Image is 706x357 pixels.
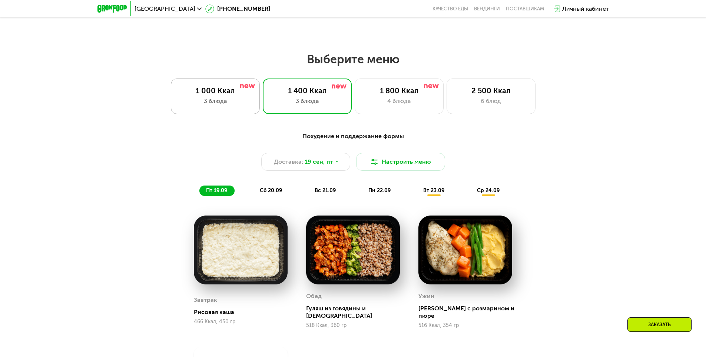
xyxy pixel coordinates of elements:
span: [GEOGRAPHIC_DATA] [135,6,195,12]
div: 1 000 Ккал [179,86,252,95]
div: Обед [306,291,322,302]
div: Рисовая каша [194,308,294,316]
div: 2 500 Ккал [454,86,528,95]
div: 3 блюда [179,97,252,106]
a: Качество еды [432,6,468,12]
span: Доставка: [274,157,303,166]
span: пн 22.09 [368,187,391,194]
span: ср 24.09 [477,187,500,194]
div: Похудение и поддержание формы [134,132,573,141]
div: 3 блюда [271,97,344,106]
div: Заказать [627,317,692,332]
div: 4 блюда [362,97,436,106]
div: 516 Ккал, 354 гр [418,323,512,328]
div: 518 Ккал, 360 гр [306,323,400,328]
h2: Выберите меню [24,52,682,67]
div: Завтрак [194,294,217,306]
a: [PHONE_NUMBER] [205,4,270,13]
a: Вендинги [474,6,500,12]
div: Ужин [418,291,434,302]
div: Личный кабинет [562,4,609,13]
div: 466 Ккал, 450 гр [194,319,288,325]
span: вт 23.09 [423,187,444,194]
div: [PERSON_NAME] с розмарином и пюре [418,305,518,320]
span: вс 21.09 [315,187,336,194]
div: поставщикам [506,6,544,12]
span: 19 сен, пт [305,157,333,166]
div: 1 400 Ккал [271,86,344,95]
span: пт 19.09 [206,187,227,194]
div: Гуляш из говядины и [DEMOGRAPHIC_DATA] [306,305,406,320]
span: сб 20.09 [260,187,282,194]
button: Настроить меню [356,153,445,171]
div: 6 блюд [454,97,528,106]
div: 1 800 Ккал [362,86,436,95]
